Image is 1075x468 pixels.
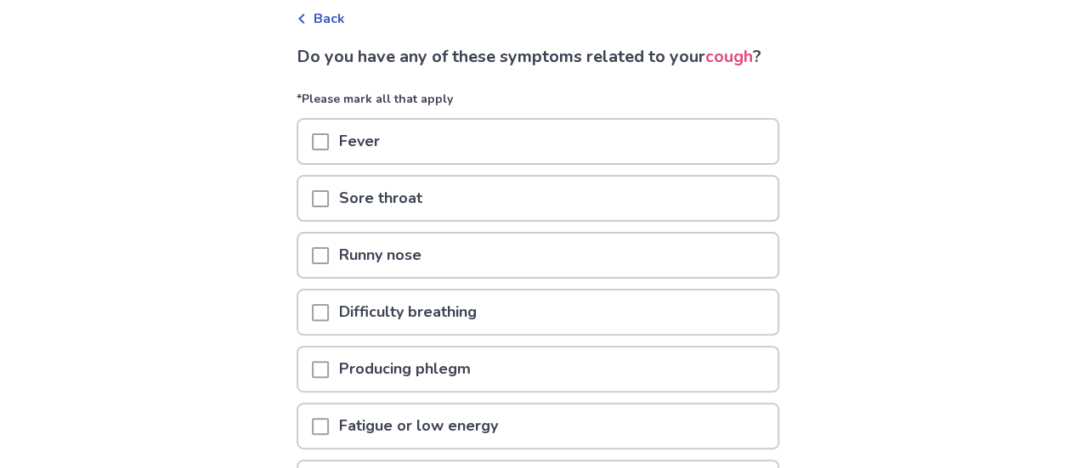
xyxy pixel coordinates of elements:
p: Producing phlegm [329,347,481,391]
p: Sore throat [329,177,433,220]
p: Fatigue or low energy [329,404,508,448]
p: Do you have any of these symptoms related to your ? [297,44,779,70]
p: Fever [329,120,390,163]
span: Back [314,8,345,29]
span: cough [705,45,753,68]
p: Difficulty breathing [329,290,487,334]
p: Runny nose [329,234,432,277]
p: *Please mark all that apply [297,90,779,118]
